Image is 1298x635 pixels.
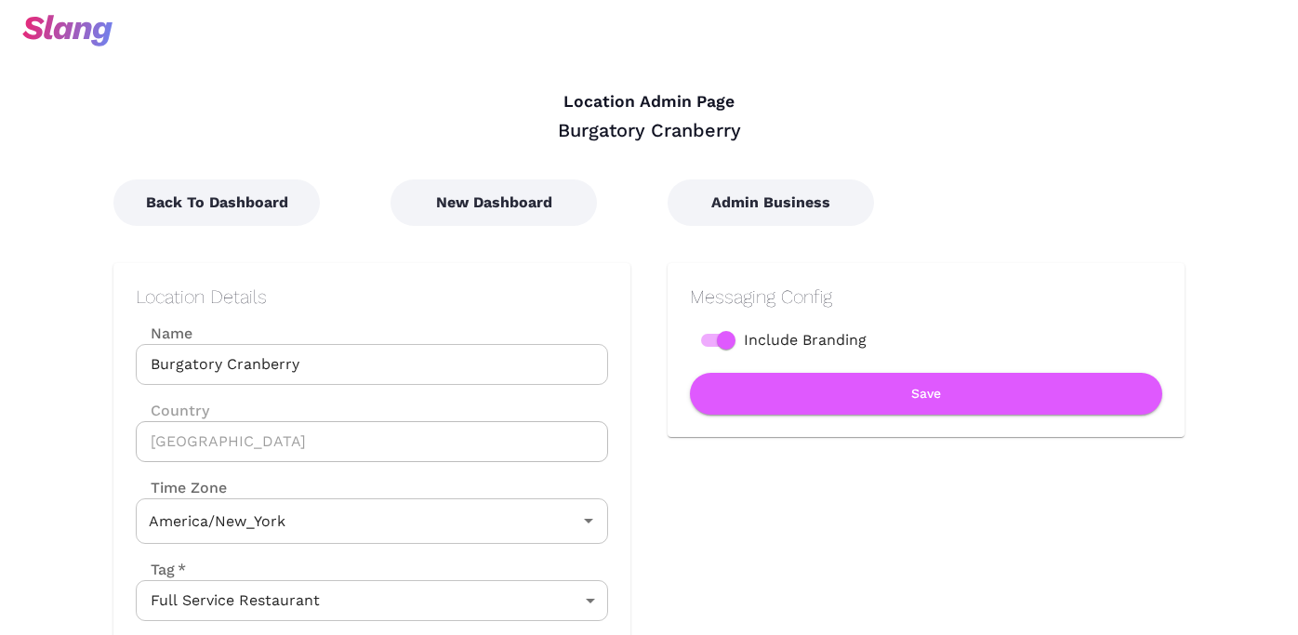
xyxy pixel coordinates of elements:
[576,508,602,534] button: Open
[391,193,597,211] a: New Dashboard
[668,179,874,226] button: Admin Business
[22,15,113,46] img: svg+xml;base64,PHN2ZyB3aWR0aD0iOTciIGhlaWdodD0iMzQiIHZpZXdCb3g9IjAgMCA5NyAzNCIgZmlsbD0ibm9uZSIgeG...
[136,400,608,421] label: Country
[668,193,874,211] a: Admin Business
[113,92,1185,112] h4: Location Admin Page
[113,179,320,226] button: Back To Dashboard
[136,559,186,580] label: Tag
[136,323,608,344] label: Name
[136,285,608,308] h2: Location Details
[136,477,608,498] label: Time Zone
[113,193,320,211] a: Back To Dashboard
[136,580,608,621] div: Full Service Restaurant
[113,118,1185,142] div: Burgatory Cranberry
[391,179,597,226] button: New Dashboard
[744,329,867,351] span: Include Branding
[690,285,1162,308] h2: Messaging Config
[690,373,1162,415] button: Save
